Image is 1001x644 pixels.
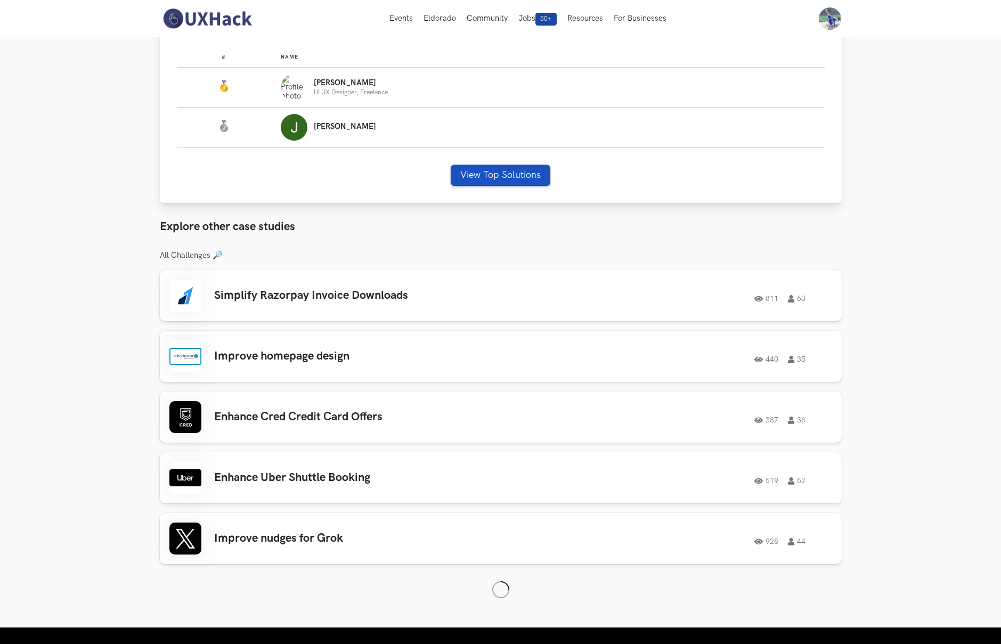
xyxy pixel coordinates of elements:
[535,13,557,26] span: 50+
[160,513,842,564] a: Improve nudges for Grok92844
[214,471,517,485] h3: Enhance Uber Shuttle Booking
[754,417,778,424] span: 387
[222,54,226,60] span: #
[214,532,517,545] h3: Improve nudges for Grok
[177,45,825,148] table: Leaderboard
[160,7,255,30] img: UXHack-logo.png
[217,80,230,93] img: Gold Medal
[754,477,778,485] span: 519
[788,477,805,485] span: 52
[217,120,230,133] img: Silver Medal
[819,7,841,30] img: Your profile pic
[754,538,778,545] span: 928
[281,74,307,101] img: Profile photo
[160,220,842,234] h3: Explore other case studies
[788,295,805,303] span: 63
[281,54,298,60] span: Name
[160,392,842,443] a: Enhance Cred Credit Card Offers38736
[754,356,778,363] span: 440
[788,538,805,545] span: 44
[788,356,805,363] span: 35
[214,349,517,363] h3: Improve homepage design
[160,42,842,203] div: Leaderboard & Top Solutions
[314,123,376,131] p: [PERSON_NAME]
[160,270,842,321] a: Simplify Razorpay Invoice Downloads81163
[214,289,517,303] h3: Simplify Razorpay Invoice Downloads
[214,410,517,424] h3: Enhance Cred Credit Card Offers
[314,79,388,87] p: [PERSON_NAME]
[788,417,805,424] span: 36
[160,452,842,503] a: Enhance Uber Shuttle Booking51952
[281,114,307,141] img: Profile photo
[451,165,550,186] button: View Top Solutions
[160,331,842,382] a: Improve homepage design44035
[314,89,388,96] p: UI UX Designer, Freelance
[160,251,842,260] h3: All Challenges 🔎
[754,295,778,303] span: 811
